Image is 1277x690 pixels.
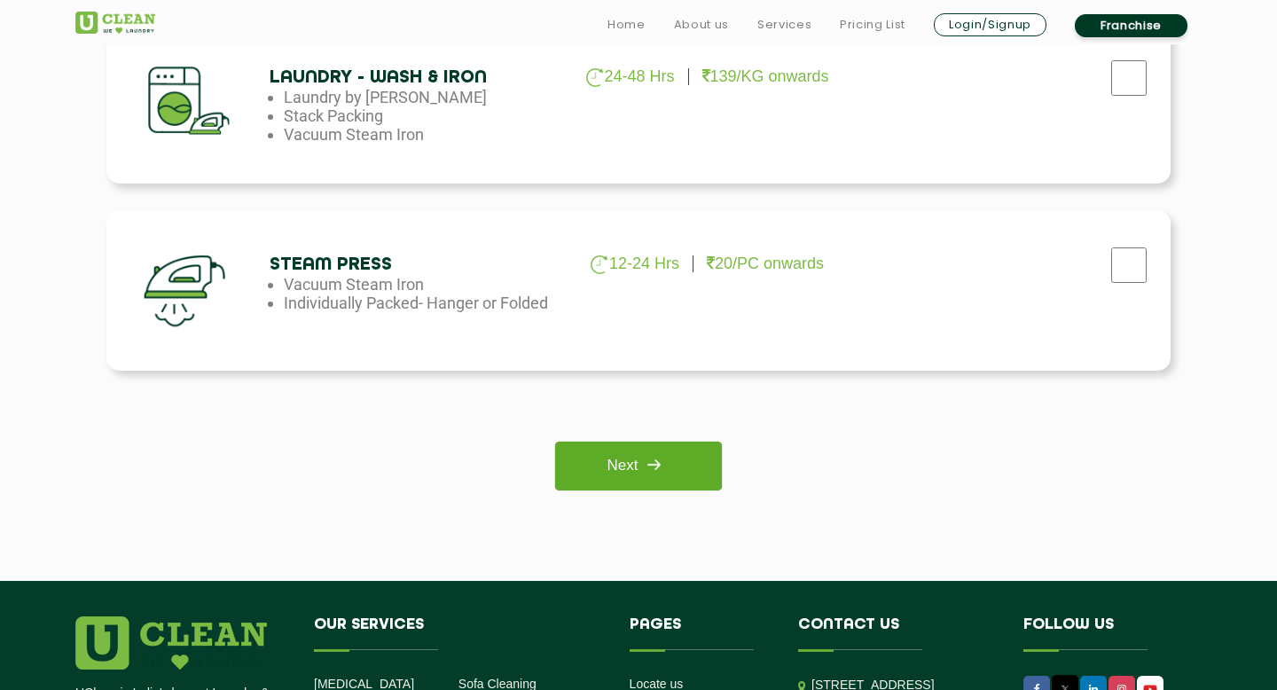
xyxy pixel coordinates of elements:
[674,14,729,35] a: About us
[607,14,646,35] a: Home
[798,616,997,650] h4: Contact us
[555,442,721,490] a: Next
[591,255,679,274] p: 12-24 Hrs
[638,449,670,481] img: right_icon.png
[934,13,1046,36] a: Login/Signup
[757,14,811,35] a: Services
[707,255,824,273] p: 20/PC onwards
[591,255,607,274] img: clock_g.png
[270,67,557,88] h4: Laundry - Wash & Iron
[284,125,571,144] li: Vacuum Steam Iron
[75,12,155,34] img: UClean Laundry and Dry Cleaning
[270,255,557,275] h4: Steam Press
[1075,14,1187,37] a: Franchise
[630,616,772,650] h4: Pages
[1023,616,1179,650] h4: Follow us
[75,616,267,670] img: logo.png
[314,616,603,650] h4: Our Services
[284,275,571,294] li: Vacuum Steam Iron
[284,88,571,106] li: Laundry by [PERSON_NAME]
[284,106,571,125] li: Stack Packing
[586,68,603,87] img: clock_g.png
[702,67,829,86] p: 139/KG onwards
[586,67,675,87] p: 24-48 Hrs
[284,294,571,312] li: Individually Packed- Hanger or Folded
[840,14,905,35] a: Pricing List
